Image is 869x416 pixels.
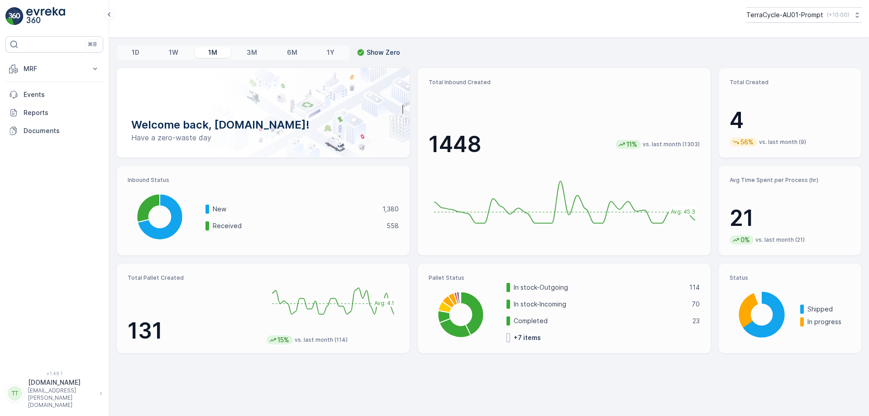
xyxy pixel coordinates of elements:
p: vs. last month (21) [755,236,805,244]
p: 70 [692,300,700,309]
div: TT [8,386,22,401]
p: 15% [277,335,290,344]
p: TerraCycle-AU01-Prompt [746,10,823,19]
p: 21 [730,205,850,232]
p: 558 [387,221,399,230]
p: 0% [740,235,751,244]
p: 1448 [429,131,482,158]
button: TT[DOMAIN_NAME][EMAIL_ADDRESS][PERSON_NAME][DOMAIN_NAME] [5,378,103,409]
p: 131 [128,317,259,344]
p: Total Created [730,79,850,86]
p: Welcome back, [DOMAIN_NAME]! [131,118,395,132]
p: 56% [740,138,754,147]
p: vs. last month (1303) [643,141,700,148]
p: Inbound Status [128,177,399,184]
button: MRF [5,60,103,78]
img: logo [5,7,24,25]
p: 1,380 [382,205,399,214]
p: Shipped [807,305,850,314]
p: 1M [208,48,217,57]
p: New [213,205,377,214]
p: 114 [689,283,700,292]
p: 6M [287,48,297,57]
p: 23 [692,316,700,325]
a: Events [5,86,103,104]
p: 11% [625,140,638,149]
p: Reports [24,108,100,117]
p: 1D [132,48,139,57]
img: logo_light-DOdMpM7g.png [26,7,65,25]
p: Pallet Status [429,274,700,282]
span: v 1.48.1 [5,371,103,376]
p: [EMAIL_ADDRESS][PERSON_NAME][DOMAIN_NAME] [28,387,95,409]
p: ( +10:00 ) [827,11,849,19]
p: 1W [169,48,178,57]
p: vs. last month (9) [759,139,806,146]
p: Have a zero-waste day [131,132,395,143]
p: In stock-Incoming [514,300,686,309]
p: 1Y [327,48,334,57]
p: Total Inbound Created [429,79,700,86]
p: Documents [24,126,100,135]
p: + 7 items [514,333,541,342]
p: ⌘B [88,41,97,48]
p: 4 [730,107,850,134]
p: Completed [514,316,687,325]
p: In progress [807,317,850,326]
p: Status [730,274,850,282]
p: Events [24,90,100,99]
button: TerraCycle-AU01-Prompt(+10:00) [746,7,862,23]
p: Avg Time Spent per Process (hr) [730,177,850,184]
a: Reports [5,104,103,122]
p: Total Pallet Created [128,274,259,282]
a: Documents [5,122,103,140]
p: 3M [247,48,257,57]
p: Show Zero [367,48,400,57]
p: MRF [24,64,85,73]
p: In stock-Outgoing [514,283,683,292]
p: vs. last month (114) [295,336,348,344]
p: Received [213,221,381,230]
p: [DOMAIN_NAME] [28,378,95,387]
